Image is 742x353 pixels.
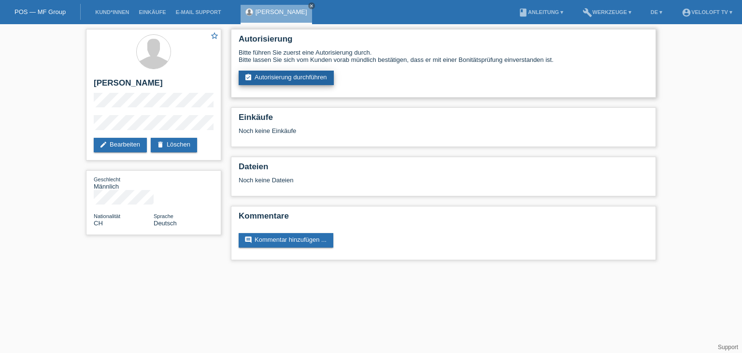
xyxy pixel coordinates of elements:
i: book [518,8,528,17]
i: account_circle [682,8,691,17]
span: Schweiz [94,220,103,227]
i: edit [100,141,107,148]
i: build [583,8,592,17]
a: Kund*innen [90,9,134,15]
div: Noch keine Einkäufe [239,127,648,142]
i: comment [244,236,252,244]
a: commentKommentar hinzufügen ... [239,233,333,248]
i: close [309,3,314,8]
a: deleteLöschen [151,138,197,152]
a: DE ▾ [646,9,667,15]
div: Bitte führen Sie zuerst eine Autorisierung durch. Bitte lassen Sie sich vom Kunden vorab mündlich... [239,49,648,63]
h2: Kommentare [239,211,648,226]
span: Deutsch [154,220,177,227]
span: Sprache [154,213,173,219]
span: Geschlecht [94,176,120,182]
a: Einkäufe [134,9,171,15]
a: Support [718,344,738,351]
a: [PERSON_NAME] [256,8,307,15]
a: account_circleVeloLoft TV ▾ [677,9,737,15]
div: Noch keine Dateien [239,176,534,184]
a: POS — MF Group [14,8,66,15]
i: delete [157,141,164,148]
i: star_border [210,31,219,40]
i: assignment_turned_in [244,74,252,81]
a: star_border [210,31,219,42]
a: bookAnleitung ▾ [514,9,568,15]
a: assignment_turned_inAutorisierung durchführen [239,71,334,85]
h2: Dateien [239,162,648,176]
h2: Autorisierung [239,34,648,49]
a: E-Mail Support [171,9,226,15]
span: Nationalität [94,213,120,219]
h2: [PERSON_NAME] [94,78,214,93]
a: close [308,2,315,9]
h2: Einkäufe [239,113,648,127]
a: editBearbeiten [94,138,147,152]
div: Männlich [94,176,154,190]
a: buildWerkzeuge ▾ [578,9,636,15]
